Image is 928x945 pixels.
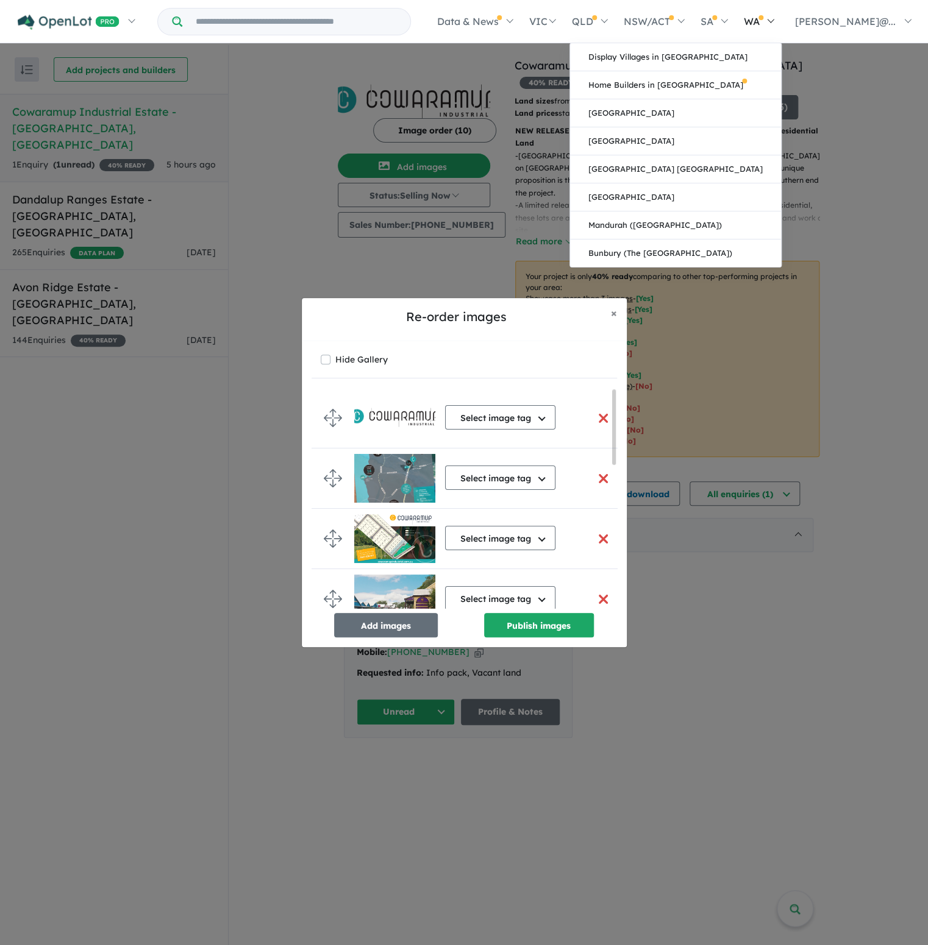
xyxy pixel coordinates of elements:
[354,514,435,563] img: Cowaramup%20Industrial%20Estate%20-%20Cowaramup___1757837636.jpg
[18,15,120,30] img: Openlot PRO Logo White
[312,308,601,326] h5: Re-order images
[570,239,781,267] a: Bunbury (The [GEOGRAPHIC_DATA])
[334,613,438,637] button: Add images
[570,127,781,155] a: [GEOGRAPHIC_DATA]
[611,306,617,320] span: ×
[484,613,594,637] button: Publish images
[354,394,435,442] img: Cowaramup%20Industrial%20Estate%20-%20Cowaramup___1757838340.jpg
[570,211,781,239] a: Mandurah ([GEOGRAPHIC_DATA])
[570,71,781,99] a: Home Builders in [GEOGRAPHIC_DATA]
[324,409,342,427] img: drag.svg
[570,155,781,183] a: [GEOGRAPHIC_DATA] [GEOGRAPHIC_DATA]
[324,529,342,548] img: drag.svg
[324,469,342,487] img: drag.svg
[185,9,408,35] input: Try estate name, suburb, builder or developer
[445,526,555,550] button: Select image tag
[354,454,435,503] img: Cowaramup%20Industrial%20Estate%20-%20Cowaramup___1757837644.jpg
[445,465,555,490] button: Select image tag
[335,351,388,368] label: Hide Gallery
[445,405,555,430] button: Select image tag
[795,15,896,27] span: [PERSON_NAME]@...
[354,575,435,623] img: Cowaramup%20Industrial%20Estate%20-%20Cowaramup___1757837297.jpg
[445,586,555,611] button: Select image tag
[570,183,781,211] a: [GEOGRAPHIC_DATA]
[324,590,342,608] img: drag.svg
[570,43,781,71] a: Display Villages in [GEOGRAPHIC_DATA]
[570,99,781,127] a: [GEOGRAPHIC_DATA]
